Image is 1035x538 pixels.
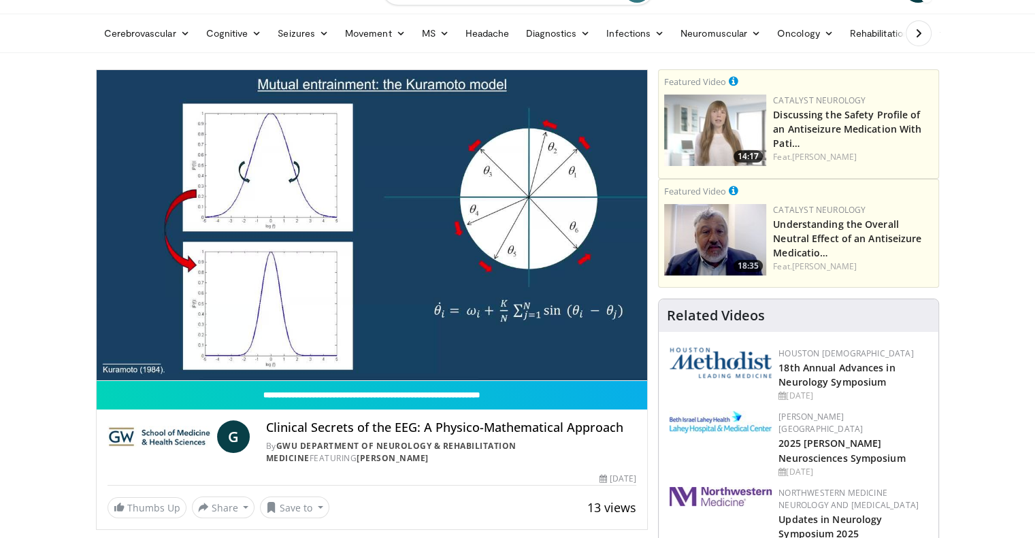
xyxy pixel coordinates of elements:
[670,411,772,433] img: e7977282-282c-4444-820d-7cc2733560fd.jpg.150x105_q85_autocrop_double_scale_upscale_version-0.2.jpg
[773,204,866,216] a: Catalyst Neurology
[587,499,636,516] span: 13 views
[672,20,769,47] a: Neuromuscular
[260,497,329,518] button: Save to
[266,440,516,464] a: GWU Department of Neurology & Rehabilitation Medicine
[773,95,866,106] a: Catalyst Neurology
[457,20,518,47] a: Headache
[664,95,766,166] a: 14:17
[792,151,857,163] a: [PERSON_NAME]
[664,204,766,275] a: 18:35
[269,20,337,47] a: Seizures
[773,108,921,150] a: Discussing the Safety Profile of an Antiseizure Medication With Pati…
[769,20,842,47] a: Oncology
[108,497,186,518] a: Thumbs Up
[667,307,765,324] h4: Related Videos
[778,466,927,478] div: [DATE]
[778,411,863,435] a: [PERSON_NAME][GEOGRAPHIC_DATA]
[357,452,429,464] a: [PERSON_NAME]
[337,20,414,47] a: Movement
[217,420,250,453] a: G
[664,204,766,275] img: 01bfc13d-03a0-4cb7-bbaa-2eb0a1ecb046.png.150x105_q85_crop-smart_upscale.jpg
[773,218,921,259] a: Understanding the Overall Neutral Effect of an Antiseizure Medicatio…
[778,390,927,402] div: [DATE]
[96,20,198,47] a: Cerebrovascular
[778,361,895,388] a: 18th Annual Advances in Neurology Symposium
[192,497,255,518] button: Share
[734,150,763,163] span: 14:17
[670,487,772,506] img: 2a462fb6-9365-492a-ac79-3166a6f924d8.png.150x105_q85_autocrop_double_scale_upscale_version-0.2.jpg
[778,487,919,511] a: Northwestern Medicine Neurology and [MEDICAL_DATA]
[517,20,598,47] a: Diagnostics
[734,260,763,272] span: 18:35
[198,20,270,47] a: Cognitive
[778,348,913,359] a: Houston [DEMOGRAPHIC_DATA]
[664,75,726,88] small: Featured Video
[598,20,672,47] a: Infections
[792,260,857,272] a: [PERSON_NAME]
[664,95,766,166] img: c23d0a25-a0b6-49e6-ba12-869cdc8b250a.png.150x105_q85_crop-smart_upscale.jpg
[773,151,933,163] div: Feat.
[773,260,933,273] div: Feat.
[414,20,457,47] a: MS
[97,70,648,381] video-js: Video Player
[266,440,636,465] div: By FEATURING
[778,437,905,464] a: 2025 [PERSON_NAME] Neurosciences Symposium
[664,185,726,197] small: Featured Video
[842,20,917,47] a: Rehabilitation
[670,348,772,378] img: 5e4488cc-e109-4a4e-9fd9-73bb9237ee91.png.150x105_q85_autocrop_double_scale_upscale_version-0.2.png
[266,420,636,435] h4: Clinical Secrets of the EEG: A Physico-Mathematical Approach
[599,473,636,485] div: [DATE]
[108,420,212,453] img: GWU Department of Neurology & Rehabilitation Medicine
